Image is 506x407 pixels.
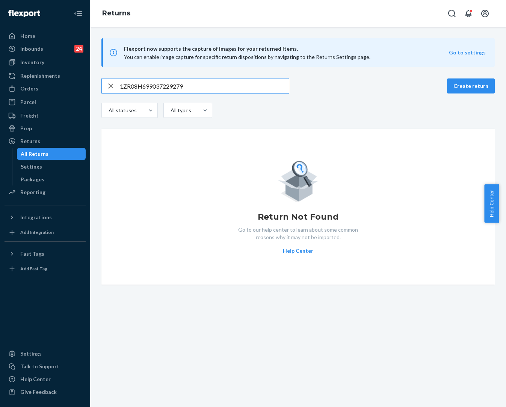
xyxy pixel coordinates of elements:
div: Inbounds [20,45,43,53]
div: Packages [21,176,44,183]
div: Home [20,32,35,40]
a: Inventory [5,56,86,68]
div: Settings [20,350,42,357]
div: 24 [74,45,83,53]
div: Reporting [20,188,45,196]
div: All Returns [21,150,48,158]
div: Prep [20,125,32,132]
h1: Return Not Found [258,211,339,223]
a: Reporting [5,186,86,198]
div: Settings [21,163,42,170]
img: Empty list [278,159,319,202]
button: Create return [447,78,495,93]
div: Help Center [20,375,51,383]
span: You can enable image capture for specific return dispositions by navigating to the Returns Settin... [124,54,370,60]
a: Settings [17,161,86,173]
div: Talk to Support [20,363,59,370]
a: Prep [5,122,86,134]
input: Search returns by rma, id, tracking number [120,78,289,93]
button: Close Navigation [71,6,86,21]
a: Home [5,30,86,42]
a: All Returns [17,148,86,160]
div: All types [171,107,190,114]
button: Open account menu [477,6,492,21]
a: Orders [5,83,86,95]
div: Add Integration [20,229,54,235]
a: Parcel [5,96,86,108]
div: Parcel [20,98,36,106]
p: Go to our help center to learn about some common reasons why it may not be imported. [233,226,364,241]
button: Open Search Box [444,6,459,21]
div: Add Fast Tag [20,265,47,272]
button: Talk to Support [5,360,86,372]
button: Help Center [283,247,313,255]
div: Fast Tags [20,250,44,258]
a: Inbounds24 [5,43,86,55]
a: Replenishments [5,70,86,82]
div: All statuses [109,107,136,114]
a: Settings [5,348,86,360]
ol: breadcrumbs [96,3,136,24]
a: Freight [5,110,86,122]
div: Orders [20,85,38,92]
div: Integrations [20,214,52,221]
a: Returns [102,9,130,17]
button: Help Center [484,184,499,223]
span: Flexport now supports the capture of images for your returned items. [124,44,449,53]
button: Integrations [5,211,86,223]
button: Open notifications [461,6,476,21]
div: Give Feedback [20,388,57,396]
a: Help Center [5,373,86,385]
button: Give Feedback [5,386,86,398]
div: Returns [20,137,40,145]
button: Fast Tags [5,248,86,260]
a: Returns [5,135,86,147]
div: Replenishments [20,72,60,80]
div: Freight [20,112,39,119]
div: Inventory [20,59,44,66]
a: Add Fast Tag [5,263,86,275]
img: Flexport logo [8,10,40,17]
a: Packages [17,173,86,185]
iframe: Opens a widget where you can chat to one of our agents [458,384,498,403]
a: Add Integration [5,226,86,238]
button: Go to settings [449,49,486,56]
